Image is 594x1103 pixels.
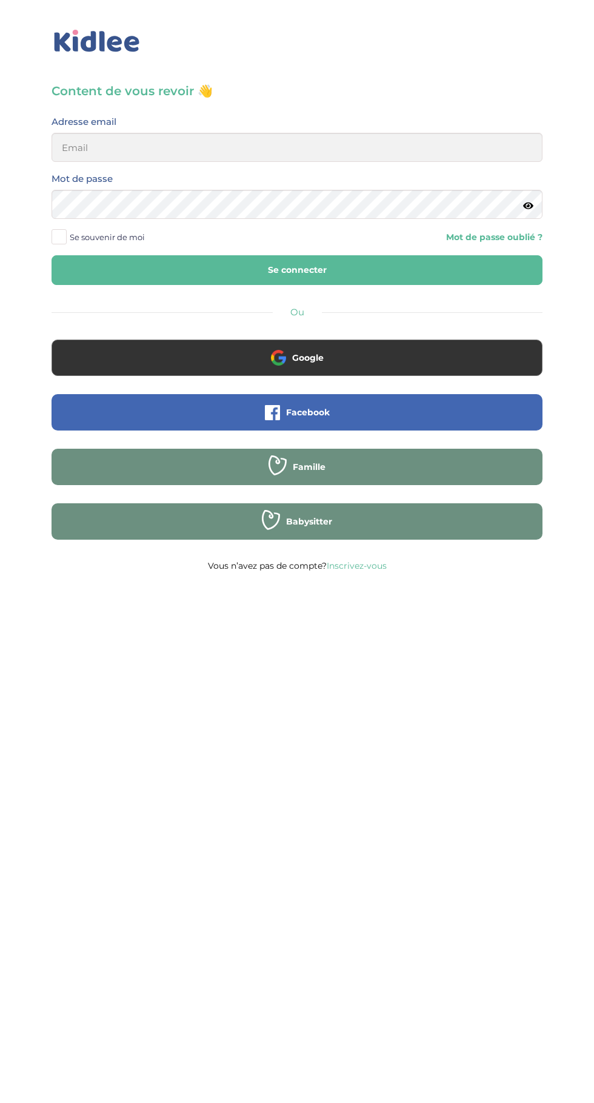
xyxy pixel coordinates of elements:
button: Famille [52,449,542,485]
a: Google [52,360,542,372]
a: Babysitter [52,524,542,535]
button: Babysitter [52,503,542,540]
span: Google [292,352,324,364]
label: Adresse email [52,114,116,130]
span: Facebook [286,406,330,418]
label: Mot de passe [52,171,113,187]
span: Ou [290,306,304,318]
h3: Content de vous revoir 👋 [52,82,542,99]
p: Vous n’avez pas de compte? [52,558,542,574]
img: facebook.png [265,405,280,420]
span: Se souvenir de moi [70,229,145,245]
a: Inscrivez-vous [327,560,387,571]
input: Email [52,133,542,162]
img: logo_kidlee_bleu [52,27,142,55]
a: Mot de passe oublié ? [446,232,542,243]
img: google.png [271,350,286,365]
span: Babysitter [286,515,332,528]
button: Facebook [52,394,542,431]
button: Google [52,340,542,376]
button: Se connecter [52,255,542,285]
a: Facebook [52,415,542,426]
span: Famille [293,461,325,473]
a: Famille [52,469,542,481]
